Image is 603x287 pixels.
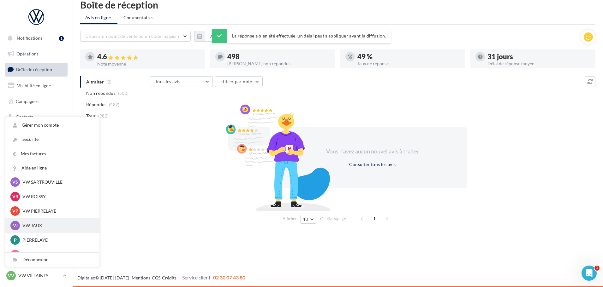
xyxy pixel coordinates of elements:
span: (482) [109,102,120,107]
a: Gérer mon compte [5,118,99,132]
p: VW ROISSY [22,193,92,200]
span: 02 30 07 43 80 [213,274,245,280]
span: VR [12,193,18,200]
span: résultats/page [320,216,346,222]
a: CGS [152,275,160,280]
span: © [DATE]-[DATE] - - - [77,275,245,280]
span: Afficher [283,216,297,222]
span: Campagnes [16,98,39,104]
button: Choisir un point de vente ou un code magasin [80,31,191,42]
a: Crédits [162,275,176,280]
span: Choisir un point de vente ou un code magasin [86,33,179,39]
a: Opérations [4,47,69,60]
a: Campagnes DataOnDemand [4,178,69,197]
button: Tous les avis [150,76,213,87]
span: Boîte de réception [16,67,52,72]
span: 1 [594,266,600,271]
button: 10 [300,215,316,224]
p: JAUX [22,251,92,258]
span: Contacts [16,114,33,119]
span: Tous [86,113,96,119]
button: Au total [194,31,232,42]
span: Tous les avis [155,79,181,84]
a: Digitaleo [77,275,95,280]
a: Campagnes [4,95,69,108]
a: Médiathèque [4,126,69,139]
span: VS [12,179,18,185]
div: Déconnexion [5,253,99,267]
span: Non répondus [86,90,116,96]
div: Délai de réponse moyen [487,61,590,66]
a: Mes factures [5,147,99,161]
button: Notifications 1 [4,32,66,45]
a: Calendrier [4,142,69,155]
div: 4.6 [97,53,200,60]
div: [PERSON_NAME] non répondus [227,61,330,66]
p: VW PIERRELAYE [22,208,92,214]
span: Opérations [16,51,39,56]
div: Note moyenne [97,62,200,66]
a: Mentions [132,275,150,280]
span: Visibilité en ligne [17,83,51,88]
a: PLV et print personnalisable [4,157,69,176]
div: 1 [59,36,64,41]
span: Commentaires [123,14,154,21]
a: Sécurité [5,132,99,146]
div: 31 jours [487,53,590,60]
span: Répondus [86,101,107,108]
a: Contacts [4,110,69,123]
button: Filtrer par note [215,76,263,87]
a: Boîte de réception [4,63,69,76]
div: 498 [227,53,330,60]
p: PIERRELAYE [22,237,92,243]
a: Visibilité en ligne [4,79,69,92]
span: (982) [98,113,109,118]
button: Consulter tous les avis [347,161,398,168]
span: Service client [182,274,211,280]
a: Aide en ligne [5,161,99,175]
span: 10 [303,217,308,222]
span: VV [8,273,14,279]
div: Taux de réponse [357,61,460,66]
a: VV VW VILLAINES [5,270,68,282]
div: Vous n'avez aucun nouvel avis à traiter [318,147,427,156]
span: P [14,237,17,243]
button: Au total [205,31,232,42]
span: (500) [118,91,129,96]
iframe: Intercom live chat [582,266,597,281]
p: VW JAUX [22,222,92,229]
span: 1 [369,214,379,224]
span: J [14,251,16,258]
span: VP [12,208,18,214]
p: VW SARTROUVILLE [22,179,92,185]
span: VJ [13,222,18,229]
div: 49 % [357,53,460,60]
span: Notifications [17,35,42,41]
p: VW VILLAINES [18,273,60,279]
div: La réponse a bien été effectuée, un délai peut s’appliquer avant la diffusion. [212,29,391,43]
